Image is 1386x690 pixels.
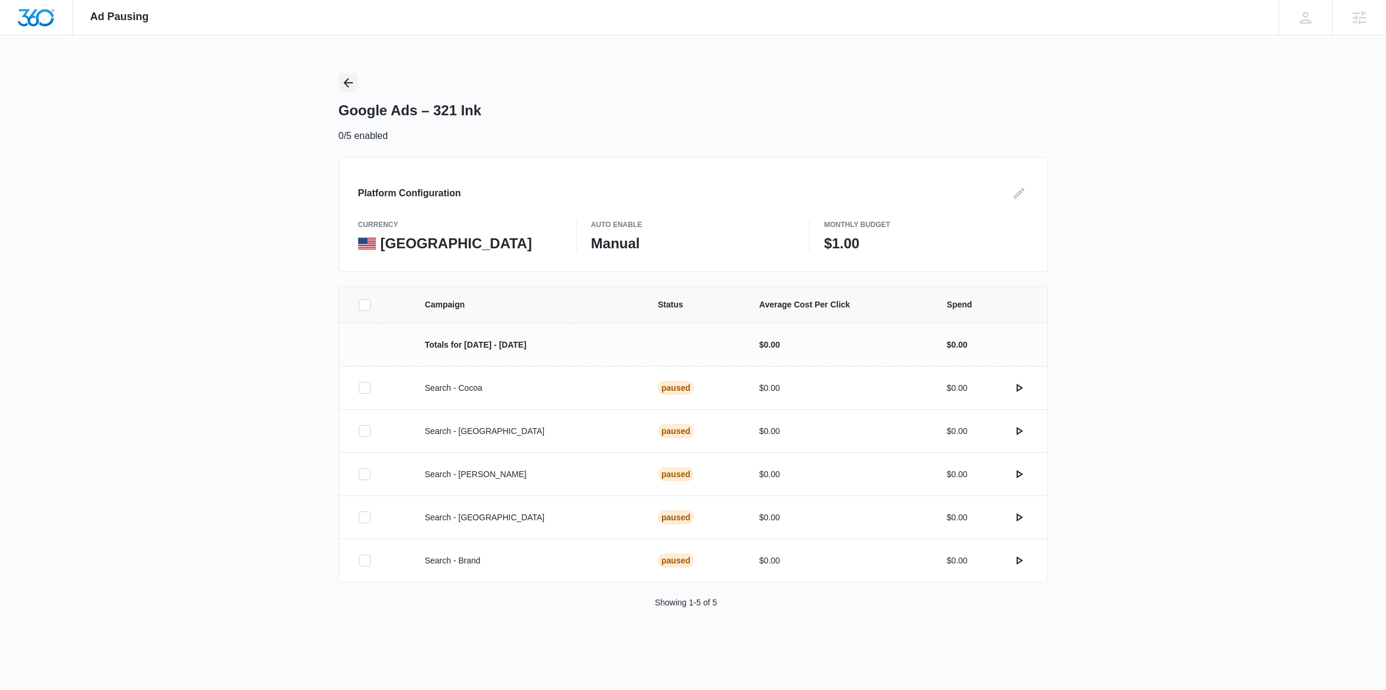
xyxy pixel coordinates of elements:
p: Search - [GEOGRAPHIC_DATA] [425,425,629,438]
p: Totals for [DATE] - [DATE] [425,339,629,351]
p: $0.00 [759,425,918,438]
span: Status [658,299,731,311]
p: $0.00 [947,468,968,481]
button: Edit [1010,184,1028,203]
h1: Google Ads – 321 Ink [339,102,482,119]
h3: Platform Configuration [358,186,461,200]
p: Showing 1-5 of 5 [655,597,717,609]
p: Auto Enable [591,219,795,230]
p: $0.00 [947,425,968,438]
img: United States [358,238,376,250]
div: Paused [658,424,694,438]
button: actions.activate [1010,378,1028,397]
p: $0.00 [759,511,918,524]
button: actions.activate [1010,551,1028,570]
p: Search - Brand [425,555,629,567]
span: Ad Pausing [90,11,149,23]
p: $0.00 [759,555,918,567]
p: $0.00 [759,382,918,394]
button: actions.activate [1010,508,1028,527]
p: [GEOGRAPHIC_DATA] [381,235,532,252]
p: Search - Cocoa [425,382,629,394]
p: Search - [GEOGRAPHIC_DATA] [425,511,629,524]
p: Search - [PERSON_NAME] [425,468,629,481]
button: actions.activate [1010,465,1028,484]
p: $0.00 [947,511,968,524]
div: Paused [658,467,694,481]
p: $0.00 [947,339,968,351]
p: Monthly Budget [824,219,1028,230]
p: 0/5 enabled [339,129,388,143]
span: Campaign [425,299,629,311]
p: $0.00 [947,555,968,567]
p: $1.00 [824,235,1028,252]
div: Paused [658,510,694,524]
div: Paused [658,553,694,568]
span: Spend [947,299,1028,311]
button: actions.activate [1010,422,1028,440]
p: Manual [591,235,795,252]
p: $0.00 [759,339,918,351]
p: currency [358,219,562,230]
div: Paused [658,381,694,395]
p: $0.00 [947,382,968,394]
span: Average Cost Per Click [759,299,918,311]
button: Back [339,73,358,92]
p: $0.00 [759,468,918,481]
